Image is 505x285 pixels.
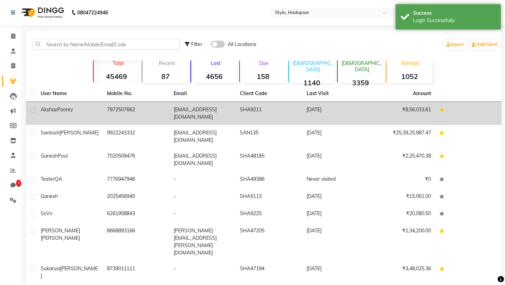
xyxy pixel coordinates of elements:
p: Member [389,60,432,66]
td: SHA9225 [236,206,302,223]
p: Recent [145,60,188,66]
strong: 87 [142,72,188,81]
p: [DEMOGRAPHIC_DATA] [341,60,384,73]
a: Add Client [470,40,499,49]
td: [DATE] [302,188,369,206]
td: SHA47194 [236,261,302,284]
td: 8739011111 [103,261,169,284]
td: SAN135 [236,125,302,148]
td: ₹3,48,025.36 [369,261,435,284]
td: SHA47205 [236,223,302,261]
span: Filter [191,41,202,47]
td: SHA49386 [236,171,302,188]
p: Lost [194,60,237,66]
th: Amount [409,86,435,101]
span: All Locations [228,41,256,48]
td: [EMAIL_ADDRESS][DOMAIN_NAME] [169,148,236,171]
b: 08047224946 [77,3,108,22]
p: Total [96,60,140,66]
span: [PERSON_NAME] [41,227,80,234]
strong: 1140 [289,78,335,87]
p: Due [241,60,286,66]
td: [EMAIL_ADDRESS][DOMAIN_NAME] [169,125,236,148]
span: Santosh [41,130,59,136]
div: Login Successfully. [413,17,496,24]
span: [PERSON_NAME] [41,235,80,241]
td: ₹25,39,25,987.47 [369,125,435,148]
td: [DATE] [302,223,369,261]
td: Never visited [302,171,369,188]
td: ₹20,080.50 [369,206,435,223]
td: [EMAIL_ADDRESS][DOMAIN_NAME] [169,102,236,125]
td: - [169,261,236,284]
td: [PERSON_NAME][EMAIL_ADDRESS][PERSON_NAME][DOMAIN_NAME] [169,223,236,261]
td: [DATE] [302,148,369,171]
td: SHA9211 [236,102,302,125]
span: Poorey [57,106,73,113]
span: [PERSON_NAME] [59,130,99,136]
td: - [169,206,236,223]
input: Search by Name/Mobile/Email/Code [33,39,180,50]
td: 9922243332 [103,125,169,148]
td: - [169,188,236,206]
td: [DATE] [302,261,369,284]
td: 7020509476 [103,148,169,171]
strong: 158 [240,72,286,81]
th: Client Code [236,86,302,102]
span: [PERSON_NAME] [41,265,98,279]
td: ₹8,56,033.61 [369,102,435,125]
td: ₹2,25,470.38 [369,148,435,171]
span: Akshay [41,106,57,113]
span: Ss [41,210,46,217]
img: logo [18,3,66,22]
td: ₹0 [369,171,435,188]
th: Last Visit [302,86,369,102]
span: 3 [16,180,21,187]
span: Tester [41,176,55,182]
p: [DEMOGRAPHIC_DATA] [292,60,335,73]
td: 2025456945 [103,188,169,206]
td: ₹1,34,200.00 [369,223,435,261]
td: - [169,171,236,188]
td: 7776947948 [103,171,169,188]
a: 3 [2,180,19,191]
td: ₹15,061.00 [369,188,435,206]
strong: 1052 [386,72,432,81]
td: [DATE] [302,102,369,125]
strong: 3359 [338,78,384,87]
span: Sukanya [41,265,60,272]
th: User Name [36,86,103,102]
a: Import [444,40,466,49]
th: Email [169,86,236,102]
td: 7972507662 [103,102,169,125]
td: [DATE] [302,206,369,223]
span: QA [55,176,62,182]
span: Ganesh [41,153,58,159]
td: 8668893166 [103,223,169,261]
strong: 45469 [94,72,140,81]
span: Vv [46,210,52,217]
div: Success [413,9,496,17]
td: [DATE] [302,125,369,148]
td: SHA5113 [236,188,302,206]
th: Mobile No. [103,86,169,102]
span: Ganesh [41,193,58,199]
td: SHA48185 [236,148,302,171]
strong: 4656 [191,72,237,81]
span: Poul [58,153,68,159]
td: 6261958843 [103,206,169,223]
